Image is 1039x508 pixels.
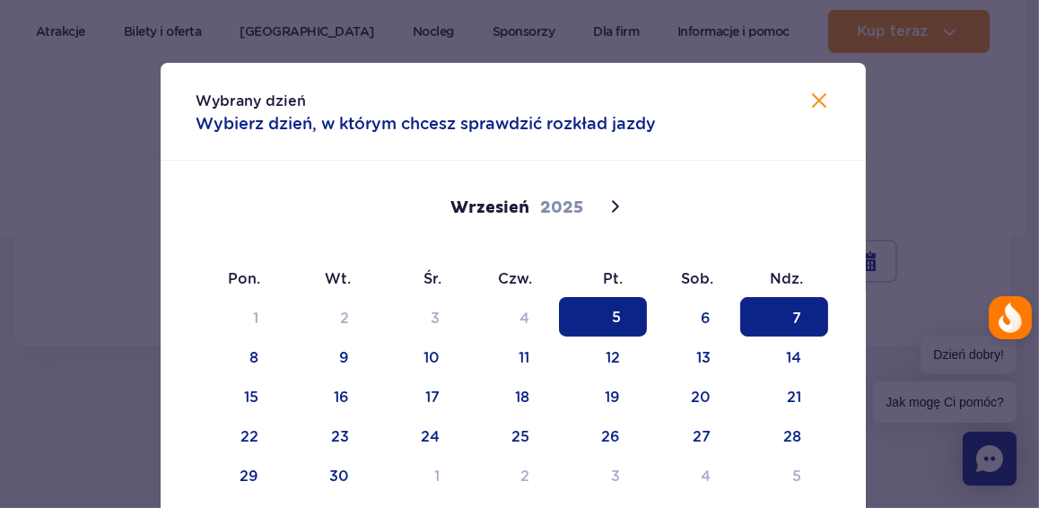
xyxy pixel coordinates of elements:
span: Wrzesień 2, 2025 [288,297,376,337]
span: Wrzesień 4, 2025 [468,297,556,337]
span: Wrzesień 19, 2025 [559,376,647,416]
span: Śr. [377,269,467,289]
span: Wrzesień 1, 2025 [197,297,285,337]
span: Październik 1, 2025 [379,455,467,495]
span: Wrzesień 21, 2025 [740,376,828,416]
span: Wrzesień 7, 2025 [740,297,828,337]
span: Wrzesień 30, 2025 [288,455,376,495]
span: Ndz. [739,269,830,289]
span: Wrzesień 12, 2025 [559,337,647,376]
span: Wrzesień 10, 2025 [379,337,467,376]
span: Wrzesień 27, 2025 [650,416,738,455]
span: Wt. [286,269,377,289]
span: Wrzesień 5, 2025 [559,297,647,337]
span: Październik 3, 2025 [559,455,647,495]
span: Wrzesień 18, 2025 [468,376,556,416]
span: Wrzesień 25, 2025 [468,416,556,455]
span: Wrzesień 15, 2025 [197,376,285,416]
span: Wrzesień 9, 2025 [288,337,376,376]
span: Październik 4, 2025 [650,455,738,495]
span: Wrzesień 17, 2025 [379,376,467,416]
span: Wrzesień 8, 2025 [197,337,285,376]
span: Wrzesień 29, 2025 [197,455,285,495]
span: Wrzesień 11, 2025 [468,337,556,376]
span: Wrzesień 16, 2025 [288,376,376,416]
span: Wrzesień 26, 2025 [559,416,647,455]
span: Wrzesień 6, 2025 [650,297,738,337]
span: Październik 5, 2025 [740,455,828,495]
span: Wrzesień 13, 2025 [650,337,738,376]
span: Pt. [558,269,649,289]
span: Sob. [649,269,739,289]
span: Wybrany dzień [196,92,307,109]
span: Wrzesień 20, 2025 [650,376,738,416]
span: Wrzesień 22, 2025 [197,416,285,455]
span: Wrzesień 14, 2025 [740,337,828,376]
span: Październik 2, 2025 [468,455,556,495]
span: Wrzesień 28, 2025 [740,416,828,455]
span: Wrzesień 24, 2025 [379,416,467,455]
span: Wybierz dzień, w którym chcesz sprawdzić rozkład jazdy [196,111,657,136]
span: Pon. [196,269,287,289]
span: Czw. [467,269,558,289]
span: Wrzesień 23, 2025 [288,416,376,455]
span: Wrzesień 3, 2025 [379,297,467,337]
span: Wrzesień [450,197,529,219]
